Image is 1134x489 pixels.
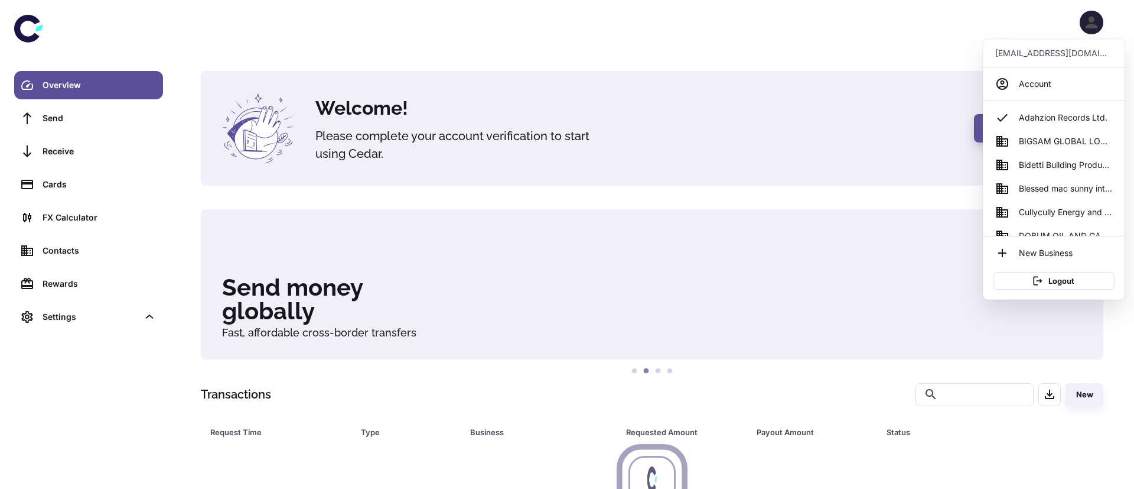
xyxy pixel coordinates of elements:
[1019,158,1112,171] span: Bidetti Building Product Enterprise
[988,241,1119,265] li: New Business
[1019,206,1112,219] span: Cullycully Energy and Trade services
[1019,111,1107,124] span: Adahzion Records Ltd.
[993,272,1115,290] button: Logout
[1019,135,1112,148] span: BIGSAM GLOBAL LOGISTICS LTD
[988,72,1119,96] a: Account
[1019,229,1112,242] span: DOBUM OIL AND GAS LIMITED
[995,47,1112,60] p: [EMAIL_ADDRESS][DOMAIN_NAME]
[1019,182,1112,195] span: Blessed mac sunny international ventures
